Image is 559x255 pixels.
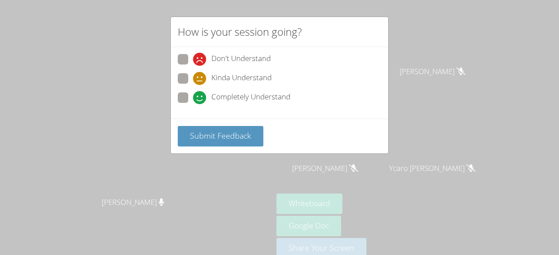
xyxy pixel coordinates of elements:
span: Completely Understand [211,91,290,104]
span: Don't Understand [211,53,271,66]
h2: How is your session going? [178,24,302,40]
span: Kinda Understand [211,72,272,85]
span: Submit Feedback [190,130,251,141]
button: Submit Feedback [178,126,263,146]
